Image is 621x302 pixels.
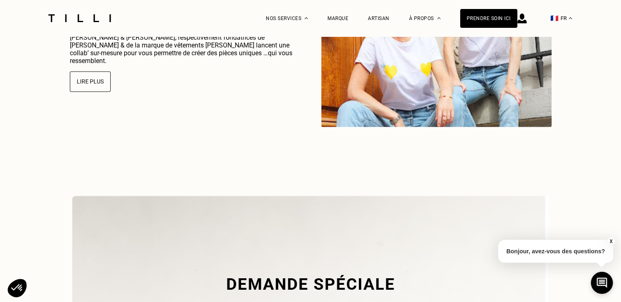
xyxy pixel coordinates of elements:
[305,17,308,19] img: Menu déroulant
[70,34,292,65] span: [PERSON_NAME] & [PERSON_NAME], respectivement fondatrices de [PERSON_NAME] & de la marque de vête...
[172,275,450,294] h2: Demande spéciale
[70,71,111,92] button: Lire plus
[569,17,572,19] img: menu déroulant
[368,16,390,21] a: Artisan
[607,237,615,246] button: X
[498,240,613,263] p: Bonjour, avez-vous des questions?
[517,14,527,23] img: icône connexion
[550,14,559,22] span: 🇫🇷
[45,14,114,22] img: Logo du service de couturière Tilli
[327,16,348,21] a: Marque
[460,9,517,28] a: Prendre soin ici
[437,17,441,19] img: Menu déroulant à propos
